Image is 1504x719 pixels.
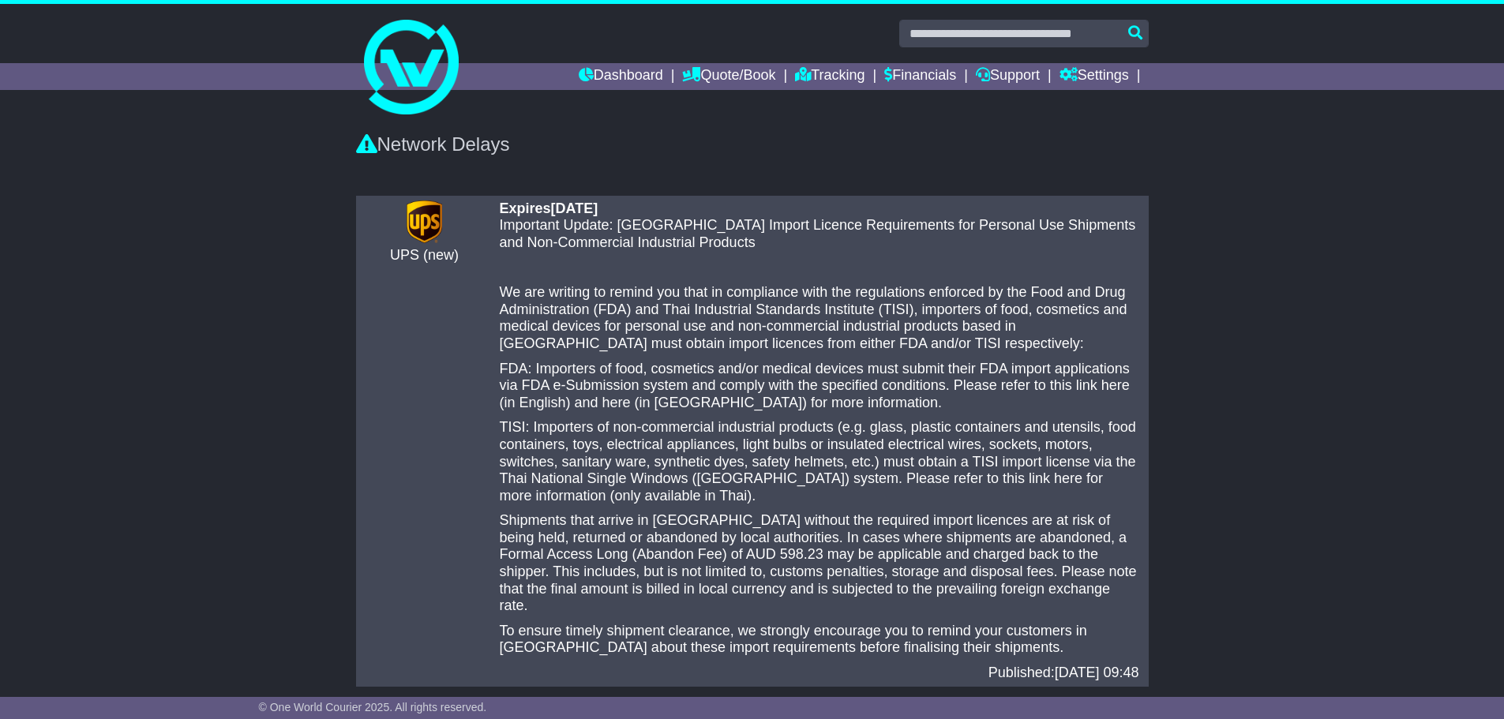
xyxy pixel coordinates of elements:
p: We are writing to remind you that in compliance with the regulations enforced by the Food and Dru... [500,284,1139,352]
a: Tracking [795,63,865,90]
span: [DATE] [551,200,598,216]
div: Expires [500,200,1139,218]
a: Financials [884,63,956,90]
p: To ensure timely shipment clearance, we strongly encourage you to remind your customers in [GEOGR... [500,623,1139,657]
a: Dashboard [579,63,663,90]
div: Published: [500,665,1139,682]
span: [DATE] 09:48 [1055,665,1139,680]
div: Network Delays [356,133,1149,156]
a: Settings [1060,63,1129,90]
p: FDA: Importers of food, cosmetics and/or medical devices must submit their FDA import application... [500,361,1139,412]
div: UPS (new) [366,247,484,264]
a: Support [976,63,1040,90]
p: Important Update: [GEOGRAPHIC_DATA] Import Licence Requirements for Personal Use Shipments and No... [500,217,1139,251]
a: Quote/Book [682,63,775,90]
p: TISI: Importers of non-commercial industrial products (e.g. glass, plastic containers and utensil... [500,419,1139,504]
span: © One World Courier 2025. All rights reserved. [259,701,487,713]
p: Shipments that arrive in [GEOGRAPHIC_DATA] without the required import licences are at risk of be... [500,512,1139,615]
img: CarrierLogo [407,200,442,243]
